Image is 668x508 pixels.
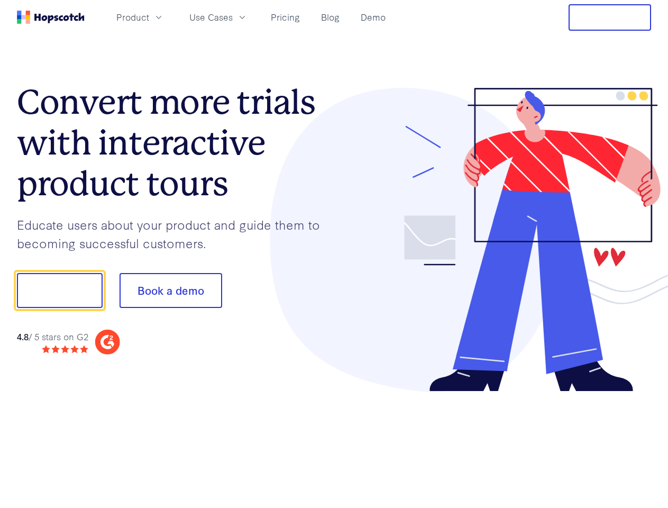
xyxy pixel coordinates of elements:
strong: 4.8 [17,330,29,342]
h1: Convert more trials with interactive product tours [17,82,334,204]
button: Free Trial [569,4,651,31]
button: Book a demo [120,273,222,308]
button: Use Cases [183,8,254,26]
a: Pricing [267,8,304,26]
div: / 5 stars on G2 [17,330,88,343]
a: Blog [317,8,344,26]
button: Show me! [17,273,103,308]
a: Home [17,11,85,24]
a: Demo [356,8,390,26]
span: Use Cases [189,11,233,24]
button: Product [110,8,170,26]
p: Educate users about your product and guide them to becoming successful customers. [17,215,334,252]
span: Product [116,11,149,24]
